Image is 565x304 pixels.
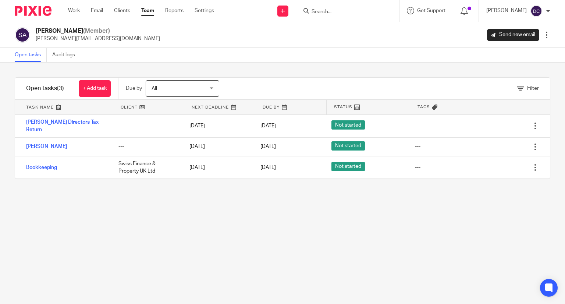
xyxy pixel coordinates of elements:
a: Work [68,7,80,14]
span: Tags [417,104,430,110]
span: Filter [527,86,539,91]
span: (Member) [83,28,110,34]
a: Email [91,7,103,14]
a: Settings [195,7,214,14]
a: Open tasks [15,48,47,62]
a: Clients [114,7,130,14]
div: --- [415,122,420,130]
div: --- [111,139,182,154]
div: [DATE] [182,160,253,175]
a: [PERSON_NAME] [26,144,67,149]
a: [PERSON_NAME] Directors Tax Return [26,120,99,132]
span: [DATE] [260,144,276,149]
p: [PERSON_NAME] [486,7,527,14]
span: (3) [57,85,64,91]
p: Due by [126,85,142,92]
a: Reports [165,7,184,14]
div: Swiss Finance & Property UK Ltd [111,156,182,179]
div: [DATE] [182,139,253,154]
h2: [PERSON_NAME] [36,27,160,35]
a: + Add task [79,80,111,97]
span: Status [334,104,352,110]
a: Send new email [487,29,539,41]
div: --- [415,143,420,150]
a: Bookkeeping [26,165,57,170]
img: svg%3E [530,5,542,17]
img: Pixie [15,6,51,16]
div: [DATE] [182,119,253,133]
img: svg%3E [15,27,30,43]
h1: Open tasks [26,85,64,92]
div: --- [111,119,182,133]
span: Not started [331,141,365,151]
div: --- [415,164,420,171]
span: [DATE] [260,123,276,128]
input: Search [311,9,377,15]
span: Get Support [417,8,445,13]
span: All [152,86,157,91]
p: [PERSON_NAME][EMAIL_ADDRESS][DOMAIN_NAME] [36,35,160,42]
span: [DATE] [260,165,276,170]
a: Audit logs [52,48,81,62]
a: Team [141,7,154,14]
span: Not started [331,162,365,171]
span: Not started [331,120,365,130]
